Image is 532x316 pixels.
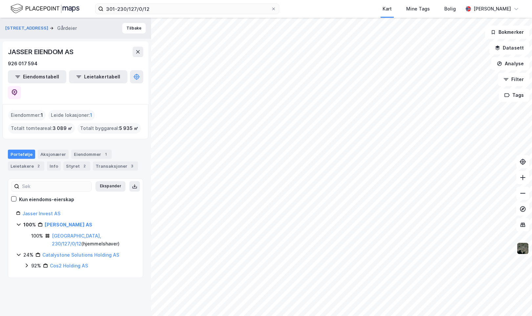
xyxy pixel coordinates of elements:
[11,3,79,14] img: logo.f888ab2527a4732fd821a326f86c7f29.svg
[93,161,138,171] div: Transaksjoner
[96,181,125,192] button: Ekspander
[69,70,127,83] button: Leietakertabell
[489,41,529,54] button: Datasett
[50,263,88,268] a: Cos2 Holding AS
[8,60,37,68] div: 926 017 594
[491,57,529,70] button: Analyse
[5,25,50,32] button: [STREET_ADDRESS]
[8,110,46,120] div: Eiendommer :
[23,221,36,229] div: 100%
[52,232,135,248] div: ( hjemmelshaver )
[22,211,60,216] a: Jasser Invest AS
[41,111,43,119] span: 1
[499,284,532,316] div: Kontrollprogram for chat
[119,124,138,132] span: 5 935 ㎡
[35,163,42,169] div: 2
[52,233,101,246] a: [GEOGRAPHIC_DATA], 230/127/0/12
[8,161,44,171] div: Leietakere
[8,70,66,83] button: Eiendomstabell
[38,150,69,159] div: Aksjonærer
[474,5,511,13] div: [PERSON_NAME]
[19,196,74,203] div: Kun eiendoms-eierskap
[45,222,92,227] a: [PERSON_NAME] AS
[485,26,529,39] button: Bokmerker
[8,150,35,159] div: Portefølje
[81,163,88,169] div: 2
[53,124,72,132] span: 3 089 ㎡
[383,5,392,13] div: Kart
[90,111,92,119] span: 1
[23,251,33,259] div: 24%
[517,242,529,255] img: 9k=
[499,89,529,102] button: Tags
[102,151,109,158] div: 1
[8,123,75,134] div: Totalt tomteareal :
[71,150,112,159] div: Eiendommer
[8,47,75,57] div: JASSER EIENDOM AS
[47,161,61,171] div: Info
[406,5,430,13] div: Mine Tags
[78,123,141,134] div: Totalt byggareal :
[122,23,146,33] button: Tilbake
[48,110,95,120] div: Leide lokasjoner :
[103,4,271,14] input: Søk på adresse, matrikkel, gårdeiere, leietakere eller personer
[31,262,41,270] div: 92%
[31,232,43,240] div: 100%
[63,161,90,171] div: Styret
[498,73,529,86] button: Filter
[42,252,119,258] a: Catalystone Solutions Holding AS
[499,284,532,316] iframe: Chat Widget
[129,163,135,169] div: 3
[444,5,456,13] div: Bolig
[19,181,91,191] input: Søk
[57,24,77,32] div: Gårdeier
